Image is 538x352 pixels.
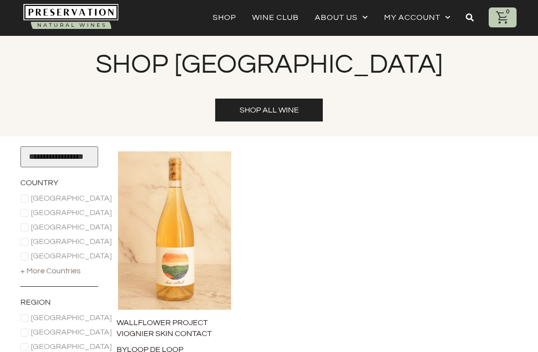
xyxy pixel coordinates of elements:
[315,10,368,24] a: About Us
[215,99,323,121] a: Shop All wine
[20,265,81,276] div: + More Countries
[240,105,299,116] span: Shop All wine
[20,177,98,193] div: Country
[213,10,451,24] nav: Menu
[20,146,98,167] select: Sort filter
[384,10,451,24] a: My account
[20,297,98,313] div: Region
[252,10,299,24] a: Wine Club
[23,4,119,31] img: Natural-organic-biodynamic-wine
[117,319,212,338] a: Wallflower Project Viognier Skin Contact
[504,7,513,16] div: 0
[21,51,517,78] h2: Shop [GEOGRAPHIC_DATA]
[213,10,236,24] a: Shop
